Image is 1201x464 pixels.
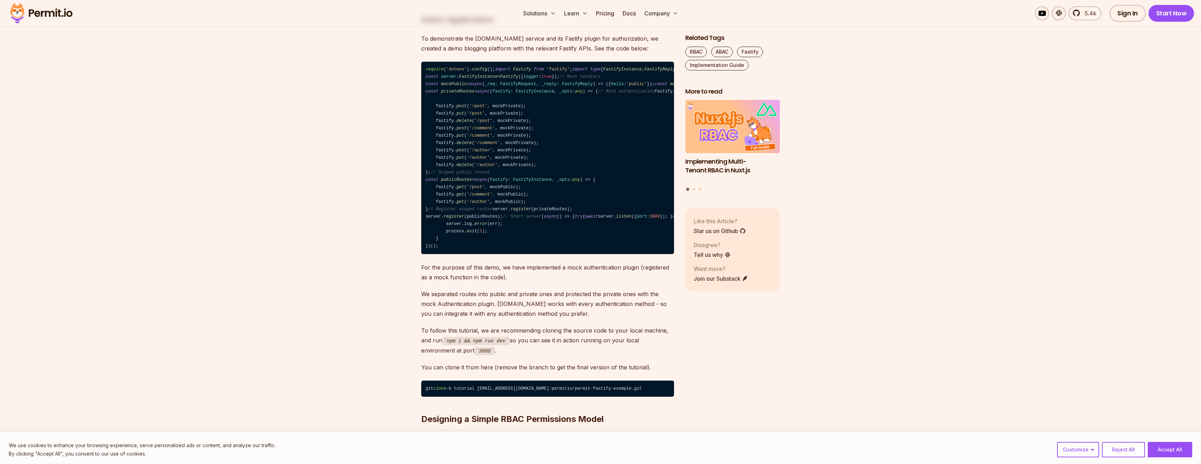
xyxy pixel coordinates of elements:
[446,67,467,72] span: 'dotenv'
[686,188,689,191] button: Go to slide 1
[603,67,642,72] span: FastifyInstance
[456,155,464,160] span: put
[685,100,780,192] div: Posts
[575,89,583,94] span: any
[513,67,531,72] span: Fastify
[474,141,500,145] span: '/comment'
[9,450,276,458] p: By clicking "Accept All", you consent to our use of cookies.
[637,214,647,219] span: port
[523,74,539,79] span: logger
[1057,442,1099,457] button: Customize
[421,262,674,282] p: For the purpose of this demo, we have implemented a mock authentication plugin (registered as a m...
[644,67,675,72] span: FastifyReply
[469,82,482,87] span: async
[590,67,600,72] span: type
[560,74,601,79] span: // Mock handlers
[561,6,590,20] button: Learn
[474,163,498,168] span: '/author'
[467,192,493,197] span: '/comment'
[456,163,472,168] span: delete
[9,441,276,450] p: We use cookies to enhance your browsing experience, serve personalized ads or content, and analyz...
[467,111,485,116] span: '/post'
[655,82,668,87] span: const
[1110,5,1146,22] a: Sign In
[467,155,490,160] span: '/author'
[737,47,763,57] a: Fastify
[694,241,731,249] p: Disagree?
[425,82,438,87] span: const
[485,82,593,87] span: _req: FastifyRequest, _reply: FastifyReply
[685,60,749,70] a: Implementation Guide
[544,214,557,219] span: async
[469,126,495,131] span: '/comment'
[474,347,495,355] code: 3000
[511,207,531,212] span: register
[626,82,647,87] span: 'public'
[492,89,582,94] span: fastify: FastifyInstance, _opts:
[421,362,674,372] p: You can clone it from here (remove the branch to get the final version of the tutorial).
[495,67,511,72] span: import
[534,67,544,72] span: from
[428,207,493,212] span: // Register scoped routes
[456,126,466,131] span: post
[456,141,472,145] span: delete
[421,62,674,254] code: ( ). (); ; { , , } ; : = ({ : }); = ( ) => ({ : }); = ( ) => ({ : }); = ( ) => ({ : }); = ( ) => ...
[670,82,699,87] span: mockPrivate
[425,74,438,79] span: const
[472,67,487,72] span: config
[575,214,583,219] span: try
[694,251,731,259] a: Tell us why
[474,221,487,226] span: error
[421,381,674,397] code: git -b tutorial [EMAIL_ADDRESS][DOMAIN_NAME]:permitio/permit-fastify-example.git
[593,6,617,20] a: Pricing
[7,1,76,25] img: Permit logo
[620,6,639,20] a: Docs
[456,104,466,109] span: post
[490,177,580,182] span: fastify: FastifyInstance, _opts:
[685,100,780,184] li: 1 of 3
[598,89,655,94] span: // Mock authentication
[467,199,490,204] span: '/author'
[699,188,702,191] button: Go to slide 3
[572,67,588,72] span: import
[425,67,443,72] span: require
[641,6,681,20] button: Company
[547,67,570,72] span: 'fastify'
[431,170,490,175] span: // Scoped public routes
[1148,442,1192,457] button: Accept All
[444,214,464,219] span: register
[685,100,780,184] a: Implementing Multi-Tenant RBAC in Nuxt.jsImplementing Multi-Tenant RBAC in Nuxt.js
[441,74,456,79] span: server
[685,34,780,42] h2: Related Tags
[616,214,631,219] span: listen
[441,89,474,94] span: privateRoutes
[500,74,518,79] span: Fastify
[456,192,464,197] span: get
[694,274,748,283] a: Join our Substack
[520,6,558,20] button: Solutions
[585,214,598,219] span: await
[693,188,695,191] button: Go to slide 2
[469,104,487,109] span: '/post'
[572,177,580,182] span: any
[694,217,746,225] p: Like this Article?
[433,386,446,391] span: clone
[503,214,541,219] span: // Start server
[1081,9,1096,18] span: 5.4k
[541,74,551,79] span: true
[694,265,748,273] p: Want more?
[456,148,466,153] span: post
[477,89,490,94] span: async
[441,177,472,182] span: publicRoutes
[474,177,487,182] span: async
[464,221,472,226] span: log
[480,229,482,234] span: 1
[1148,5,1194,22] a: Start Now
[611,82,624,87] span: hello
[1069,6,1101,20] a: 5.4k
[711,47,733,57] a: ABAC
[467,133,493,138] span: '/comment'
[685,47,707,57] a: RBAC
[694,227,746,235] a: Star us on Github
[469,148,492,153] span: '/author'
